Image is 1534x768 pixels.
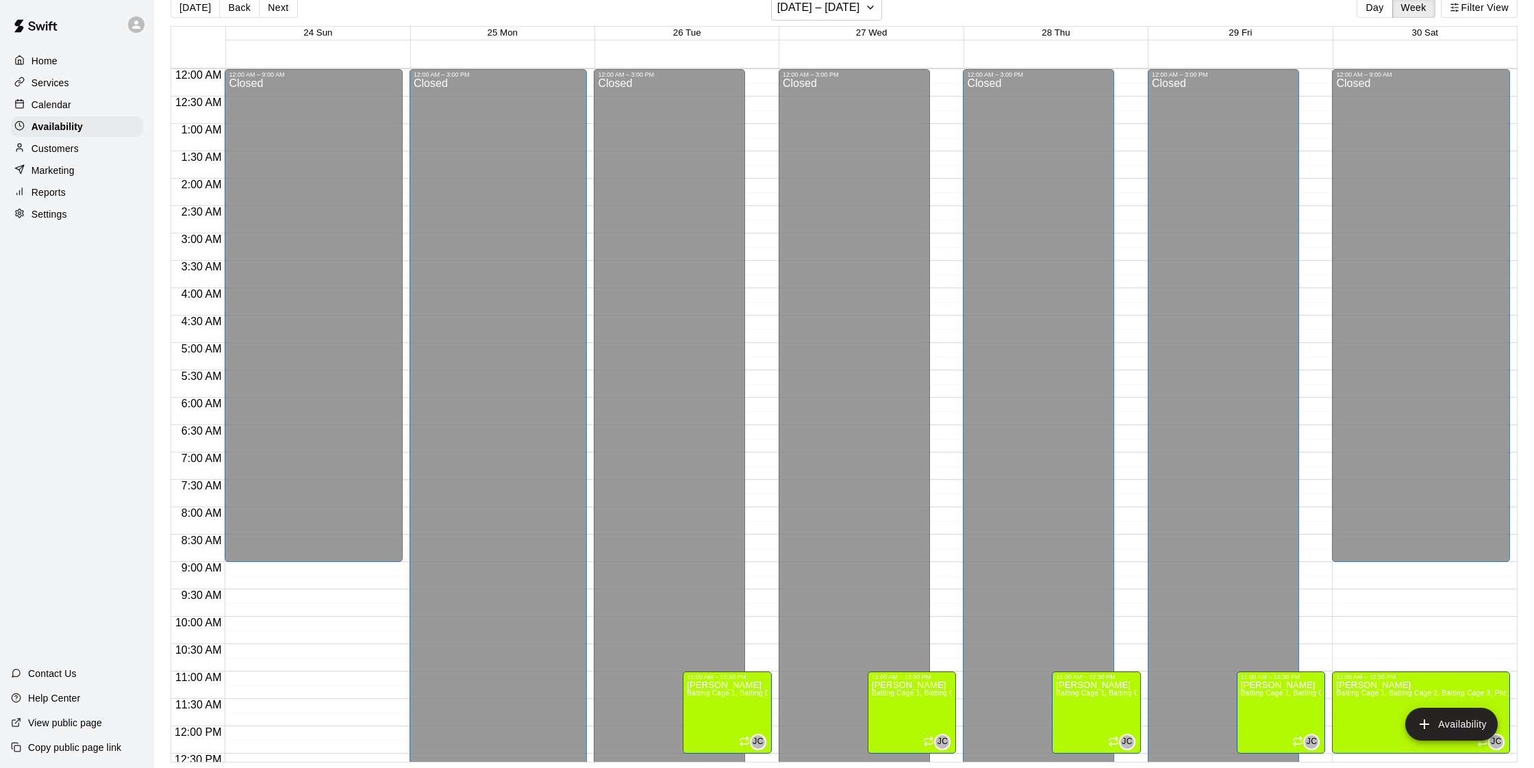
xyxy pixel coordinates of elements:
div: 11:00 AM – 12:30 PM [687,674,768,680]
p: Copy public page link [28,741,121,754]
p: Contact Us [28,667,77,680]
span: 10:30 AM [172,644,225,656]
div: 12:00 AM – 3:00 PM [1152,71,1295,78]
div: Closed [1336,78,1506,567]
a: Services [11,73,143,93]
p: Availability [32,120,83,133]
button: 30 Sat [1412,27,1439,38]
div: 12:00 AM – 3:00 PM [598,71,741,78]
p: View public page [28,716,102,730]
div: Joe Campanella [750,734,766,750]
span: 3:00 AM [178,233,225,245]
span: JC [1122,735,1132,749]
div: 12:00 AM – 3:00 PM [414,71,583,78]
span: Recurring availability [923,736,934,749]
p: Reports [32,185,66,199]
span: 1:30 AM [178,151,225,163]
div: Joe Campanella [1303,734,1320,750]
a: Calendar [11,94,143,115]
span: Recurring availability [1477,736,1488,749]
a: Availability [11,116,143,137]
span: 1:00 AM [178,124,225,136]
span: 9:30 AM [178,589,225,601]
span: 4:30 AM [178,316,225,327]
div: 11:00 AM – 12:30 PM: Available [868,671,957,754]
span: JC [1491,735,1501,749]
span: 4:00 AM [178,288,225,300]
a: Reports [11,182,143,203]
span: Batting Cage 1, Batting Cage 2, Batting Cage 3, Pitching Tunnel 1, Pitching Tunnel 2, Weight Room [1056,689,1379,697]
div: 11:00 AM – 12:30 PM: Available [1332,671,1510,754]
span: Batting Cage 1, Batting Cage 2, Batting Cage 3, Pitching Tunnel 1, Pitching Tunnel 2, Weight Room [872,689,1195,697]
div: 11:00 AM – 12:30 PM [1336,674,1506,680]
span: 11:30 AM [172,699,225,711]
div: Joe Campanella [1488,734,1505,750]
span: JC [753,735,763,749]
div: 12:00 AM – 3:00 PM [967,71,1110,78]
div: 12:00 AM – 3:00 PM [783,71,926,78]
div: 12:00 AM – 9:00 AM: Closed [1332,69,1510,562]
span: JC [1307,735,1317,749]
div: 11:00 AM – 12:30 PM [1241,674,1322,680]
span: 6:30 AM [178,425,225,437]
div: Joe Campanella [934,734,951,750]
span: 7:30 AM [178,480,225,491]
div: 11:00 AM – 12:30 PM: Available [1237,671,1326,754]
p: Home [32,54,58,68]
span: 6:00 AM [178,398,225,409]
span: Recurring availability [1292,736,1303,749]
button: 29 Fri [1229,27,1252,38]
button: 24 Sun [303,27,332,38]
span: 11:00 AM [172,671,225,683]
span: Batting Cage 1, Batting Cage 2, Batting Cage 3, Pitching Tunnel 1, Pitching Tunnel 2, Weight Room [687,689,1010,697]
div: 12:00 AM – 9:00 AM: Closed [225,69,403,562]
div: Joe Campanella [1119,734,1135,750]
span: JC [938,735,948,749]
a: Marketing [11,160,143,181]
div: 12:00 AM – 9:00 AM [1336,71,1506,78]
span: Recurring availability [739,736,750,749]
button: 27 Wed [856,27,888,38]
div: 11:00 AM – 12:30 PM: Available [683,671,772,754]
p: Customers [32,142,79,155]
button: add [1405,708,1498,741]
span: 2:30 AM [178,206,225,218]
p: Settings [32,207,67,221]
button: 25 Mon [488,27,518,38]
div: 11:00 AM – 12:30 PM: Available [1052,671,1141,754]
p: Help Center [28,691,80,705]
span: 3:30 AM [178,261,225,272]
span: 9:00 AM [178,562,225,574]
a: Home [11,51,143,71]
button: 28 Thu [1042,27,1070,38]
div: 11:00 AM – 12:30 PM [1056,674,1137,680]
a: Settings [11,204,143,225]
div: 12:00 AM – 9:00 AM [229,71,399,78]
button: 26 Tue [673,27,701,38]
span: 12:00 AM [172,69,225,81]
span: 5:00 AM [178,343,225,355]
span: 8:00 AM [178,507,225,519]
div: Closed [229,78,399,567]
span: 12:30 PM [171,754,225,765]
span: 5:30 AM [178,370,225,382]
div: 11:00 AM – 12:30 PM [872,674,953,680]
span: 8:30 AM [178,535,225,546]
a: Customers [11,138,143,159]
span: 12:30 AM [172,97,225,108]
span: 12:00 PM [171,726,225,738]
